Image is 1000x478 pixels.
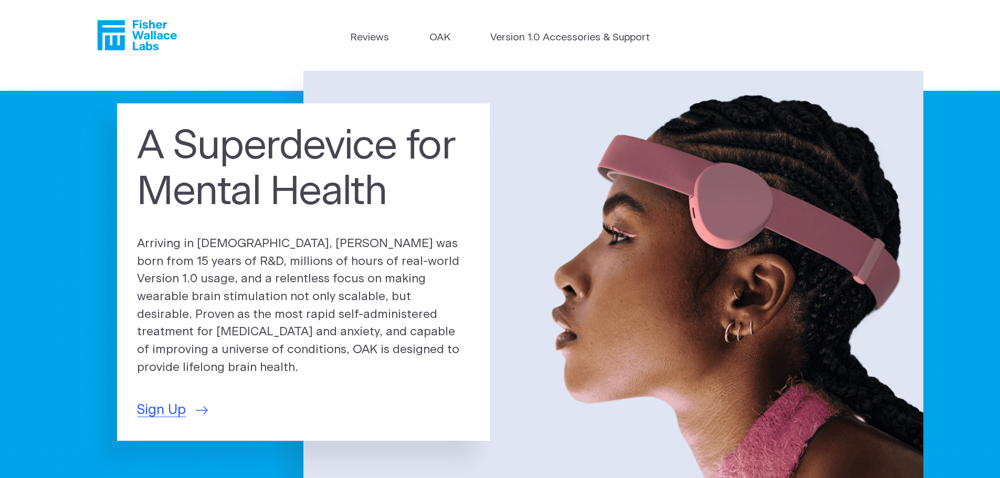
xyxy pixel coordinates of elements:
span: Sign Up [137,400,186,420]
a: Reviews [350,30,389,46]
h1: A Superdevice for Mental Health [137,124,470,216]
a: Sign Up [137,400,208,420]
a: OAK [429,30,450,46]
a: Version 1.0 Accessories & Support [490,30,650,46]
a: Fisher Wallace [97,20,177,50]
p: Arriving in [DEMOGRAPHIC_DATA], [PERSON_NAME] was born from 15 years of R&D, millions of hours of... [137,235,470,377]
